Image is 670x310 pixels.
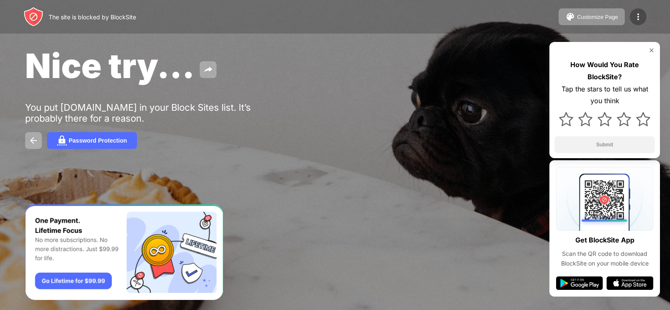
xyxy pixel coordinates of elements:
[575,234,634,246] div: Get BlockSite App
[25,204,223,300] iframe: Banner
[556,276,603,290] img: google-play.svg
[617,112,631,126] img: star.svg
[554,136,655,153] button: Submit
[47,132,137,149] button: Password Protection
[554,83,655,107] div: Tap the stars to tell us what you think
[606,276,653,290] img: app-store.svg
[648,47,655,54] img: rate-us-close.svg
[633,12,643,22] img: menu-icon.svg
[556,167,653,231] img: qrcode.svg
[25,102,284,124] div: You put [DOMAIN_NAME] in your Block Sites list. It’s probably there for a reason.
[559,112,573,126] img: star.svg
[25,45,195,86] span: Nice try...
[49,13,136,21] div: The site is blocked by BlockSite
[559,8,625,25] button: Customize Page
[578,112,593,126] img: star.svg
[577,14,618,20] div: Customize Page
[203,65,213,75] img: share.svg
[554,59,655,83] div: How Would You Rate BlockSite?
[565,12,575,22] img: pallet.svg
[598,112,612,126] img: star.svg
[69,137,127,144] div: Password Protection
[23,7,44,27] img: header-logo.svg
[57,135,67,146] img: password.svg
[28,135,39,146] img: back.svg
[556,249,653,268] div: Scan the QR code to download BlockSite on your mobile device
[636,112,650,126] img: star.svg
